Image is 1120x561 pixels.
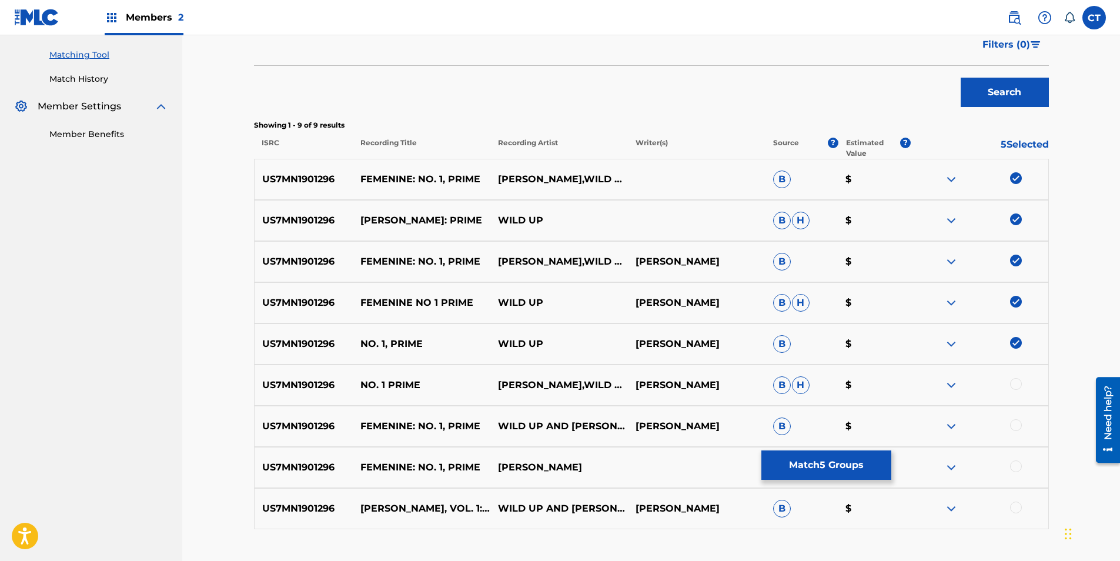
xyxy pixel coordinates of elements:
[773,171,791,188] span: B
[126,11,183,24] span: Members
[838,337,911,351] p: $
[773,376,791,394] span: B
[628,138,765,159] p: Writer(s)
[353,378,490,392] p: NO. 1 PRIME
[353,460,490,475] p: FEMENINE: NO. 1, PRIME
[944,378,958,392] img: expand
[255,255,353,269] p: US7MN1901296
[944,460,958,475] img: expand
[254,120,1049,131] p: Showing 1 - 9 of 9 results
[944,255,958,269] img: expand
[628,255,765,269] p: [PERSON_NAME]
[1087,373,1120,467] iframe: Resource Center
[900,138,911,148] span: ?
[1061,505,1120,561] iframe: Chat Widget
[49,128,168,141] a: Member Benefits
[982,38,1030,52] span: Filters ( 0 )
[353,296,490,310] p: FEMENINE NO 1 PRIME
[353,172,490,186] p: FEMENINE: NO. 1, PRIME
[838,172,911,186] p: $
[490,337,628,351] p: WILD UP
[761,450,891,480] button: Match5 Groups
[792,376,810,394] span: H
[490,460,628,475] p: [PERSON_NAME]
[838,296,911,310] p: $
[944,213,958,228] img: expand
[838,255,911,269] p: $
[255,419,353,433] p: US7MN1901296
[1010,172,1022,184] img: deselect
[490,255,628,269] p: [PERSON_NAME],WILD UP,[PERSON_NAME]
[14,9,59,26] img: MLC Logo
[773,212,791,229] span: B
[490,378,628,392] p: [PERSON_NAME],WILD UP
[1010,213,1022,225] img: deselect
[353,213,490,228] p: [PERSON_NAME]: PRIME
[255,460,353,475] p: US7MN1901296
[628,296,765,310] p: [PERSON_NAME]
[254,138,353,159] p: ISRC
[838,378,911,392] p: $
[773,138,799,159] p: Source
[353,337,490,351] p: NO. 1, PRIME
[255,296,353,310] p: US7MN1901296
[628,337,765,351] p: [PERSON_NAME]
[353,255,490,269] p: FEMENINE: NO. 1, PRIME
[1010,255,1022,266] img: deselect
[975,30,1049,59] button: Filters (0)
[628,502,765,516] p: [PERSON_NAME]
[773,335,791,353] span: B
[255,337,353,351] p: US7MN1901296
[944,172,958,186] img: expand
[255,213,353,228] p: US7MN1901296
[1031,41,1041,48] img: filter
[353,419,490,433] p: FEMENINE: NO. 1, PRIME
[944,502,958,516] img: expand
[490,138,628,159] p: Recording Artist
[961,78,1049,107] button: Search
[1064,12,1075,24] div: Notifications
[838,502,911,516] p: $
[490,419,628,433] p: WILD UP AND [PERSON_NAME]
[1082,6,1106,29] div: User Menu
[1007,11,1021,25] img: search
[178,12,183,23] span: 2
[1065,516,1072,552] div: Drag
[255,378,353,392] p: US7MN1901296
[628,378,765,392] p: [PERSON_NAME]
[14,99,28,113] img: Member Settings
[1002,6,1026,29] a: Public Search
[490,172,628,186] p: [PERSON_NAME],WILD UP
[49,73,168,85] a: Match History
[911,138,1048,159] p: 5 Selected
[154,99,168,113] img: expand
[1038,11,1052,25] img: help
[792,294,810,312] span: H
[792,212,810,229] span: H
[944,337,958,351] img: expand
[773,418,791,435] span: B
[105,11,119,25] img: Top Rightsholders
[1010,337,1022,349] img: deselect
[838,419,911,433] p: $
[944,296,958,310] img: expand
[353,502,490,516] p: [PERSON_NAME], VOL. 1: FEMENINE
[846,138,900,159] p: Estimated Value
[628,419,765,433] p: [PERSON_NAME]
[490,502,628,516] p: WILD UP AND [PERSON_NAME],WILD UP,[PERSON_NAME]
[828,138,838,148] span: ?
[1010,296,1022,308] img: deselect
[838,213,911,228] p: $
[38,99,121,113] span: Member Settings
[49,49,168,61] a: Matching Tool
[255,502,353,516] p: US7MN1901296
[773,253,791,271] span: B
[773,500,791,517] span: B
[352,138,490,159] p: Recording Title
[944,419,958,433] img: expand
[490,296,628,310] p: WILD UP
[1033,6,1057,29] div: Help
